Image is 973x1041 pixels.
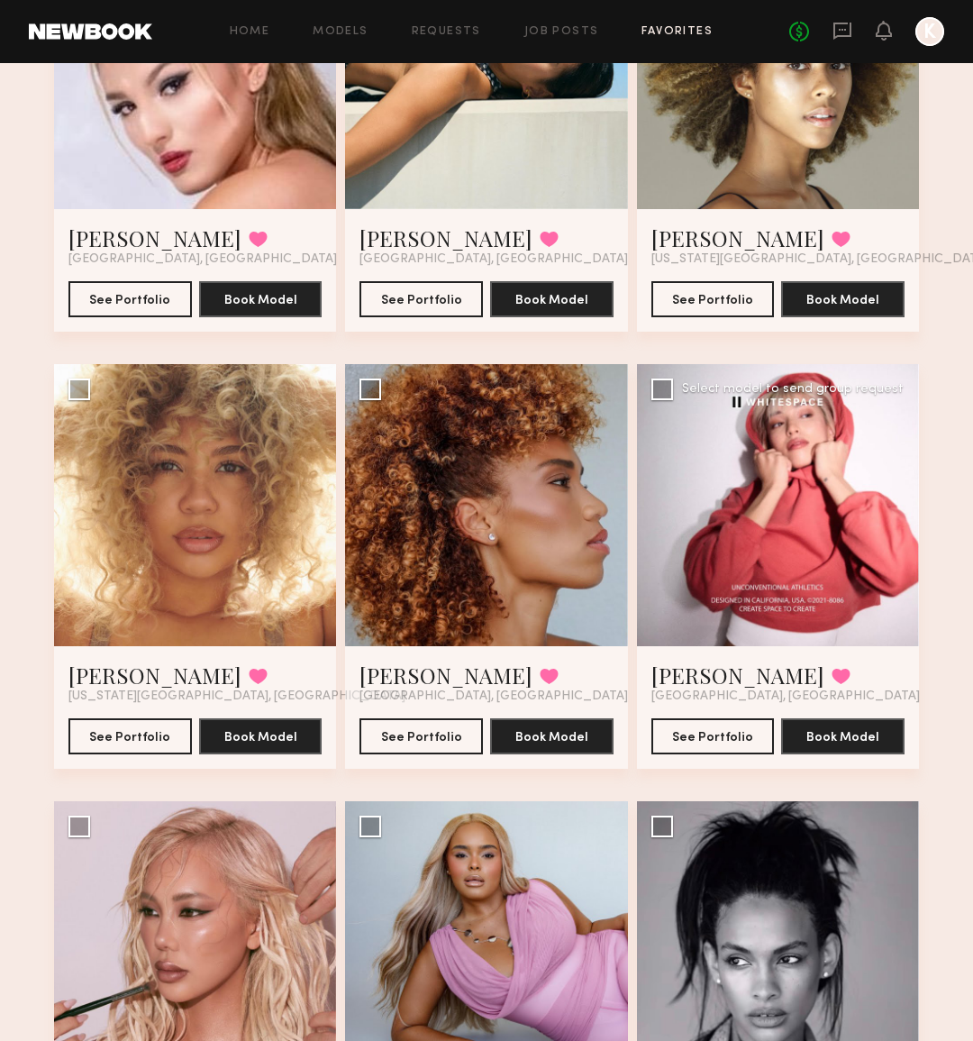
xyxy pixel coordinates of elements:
button: Book Model [199,281,323,317]
a: Job Posts [524,26,599,38]
a: K [915,17,944,46]
button: See Portfolio [68,281,192,317]
button: See Portfolio [651,281,775,317]
span: [GEOGRAPHIC_DATA], [GEOGRAPHIC_DATA] [651,689,920,704]
a: Book Model [781,728,905,744]
a: Book Model [490,728,614,744]
span: [GEOGRAPHIC_DATA], [GEOGRAPHIC_DATA] [359,689,628,704]
button: See Portfolio [359,281,483,317]
button: Book Model [490,281,614,317]
a: [PERSON_NAME] [68,224,241,252]
button: Book Model [781,718,905,754]
a: Requests [412,26,481,38]
a: [PERSON_NAME] [359,224,532,252]
a: Favorites [641,26,713,38]
a: [PERSON_NAME] [359,661,532,689]
button: See Portfolio [68,718,192,754]
button: Book Model [199,718,323,754]
span: [US_STATE][GEOGRAPHIC_DATA], [GEOGRAPHIC_DATA] [68,689,405,704]
button: Book Model [781,281,905,317]
a: Book Model [490,291,614,306]
span: [GEOGRAPHIC_DATA], [GEOGRAPHIC_DATA] [359,252,628,267]
a: Book Model [781,291,905,306]
a: Models [313,26,368,38]
button: Book Model [490,718,614,754]
button: See Portfolio [359,718,483,754]
a: [PERSON_NAME] [651,661,824,689]
button: See Portfolio [651,718,775,754]
a: [PERSON_NAME] [651,224,824,252]
a: [PERSON_NAME] [68,661,241,689]
a: Book Model [199,728,323,744]
a: Home [230,26,270,38]
a: Book Model [199,291,323,306]
span: [GEOGRAPHIC_DATA], [GEOGRAPHIC_DATA] [68,252,337,267]
div: Select model to send group request [682,383,904,396]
